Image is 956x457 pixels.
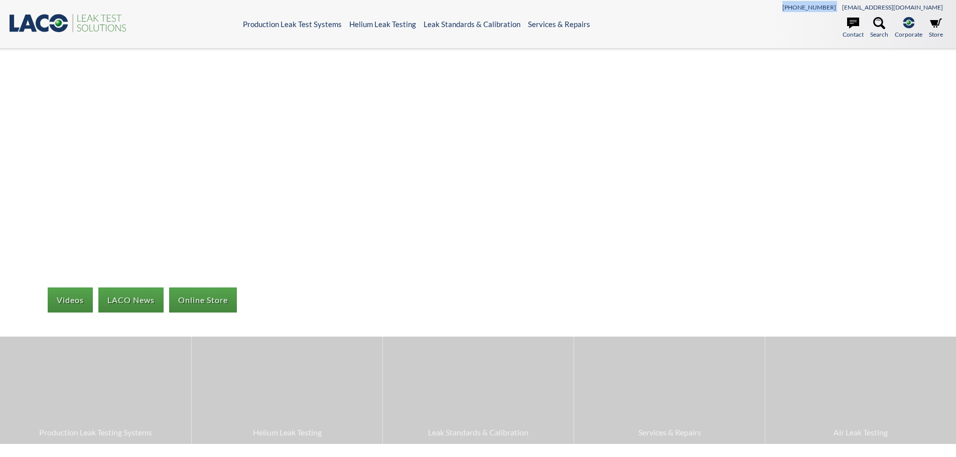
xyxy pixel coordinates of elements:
span: Leak Standards & Calibration [388,426,569,439]
span: Corporate [895,30,922,39]
a: LACO News [98,287,164,313]
a: [PHONE_NUMBER] [782,4,836,11]
a: [EMAIL_ADDRESS][DOMAIN_NAME] [842,4,943,11]
a: Videos [48,287,93,313]
span: Helium Leak Testing [197,426,377,439]
span: Production Leak Testing Systems [5,426,186,439]
a: Search [870,17,888,39]
a: Services & Repairs [574,337,765,443]
a: Helium Leak Testing [349,20,416,29]
a: Store [929,17,943,39]
a: Online Store [169,287,237,313]
a: Leak Standards & Calibration [424,20,520,29]
a: Production Leak Test Systems [243,20,342,29]
span: Air Leak Testing [770,426,951,439]
span: Services & Repairs [579,426,760,439]
a: Contact [843,17,864,39]
a: Helium Leak Testing [192,337,382,443]
a: Air Leak Testing [765,337,956,443]
a: Services & Repairs [528,20,590,29]
a: Leak Standards & Calibration [383,337,574,443]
